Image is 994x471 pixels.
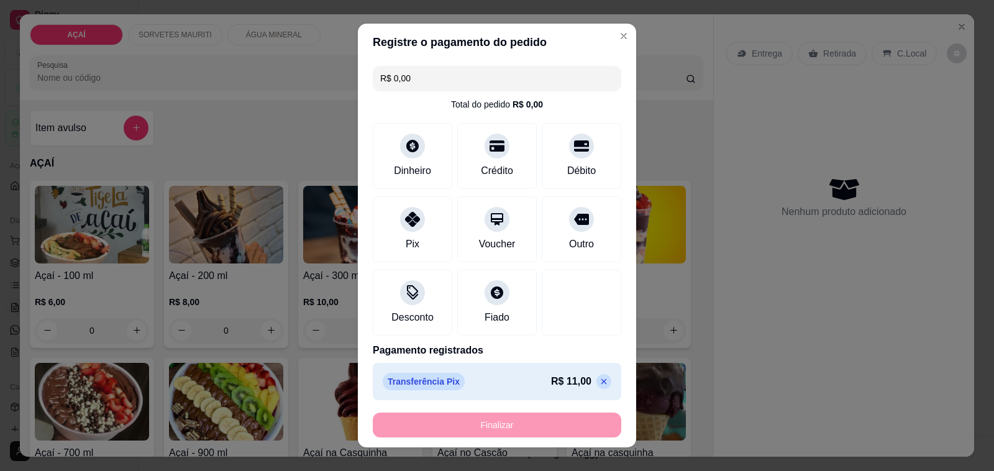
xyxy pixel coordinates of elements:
[569,237,594,252] div: Outro
[406,237,419,252] div: Pix
[513,98,543,111] div: R$ 0,00
[383,373,465,390] p: Transferência Pix
[358,24,636,61] header: Registre o pagamento do pedido
[451,98,543,111] div: Total do pedido
[380,66,614,91] input: Ex.: hambúrguer de cordeiro
[391,310,434,325] div: Desconto
[614,26,634,46] button: Close
[485,310,509,325] div: Fiado
[479,237,516,252] div: Voucher
[567,163,596,178] div: Débito
[394,163,431,178] div: Dinheiro
[481,163,513,178] div: Crédito
[551,374,591,389] p: R$ 11,00
[373,343,621,358] p: Pagamento registrados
